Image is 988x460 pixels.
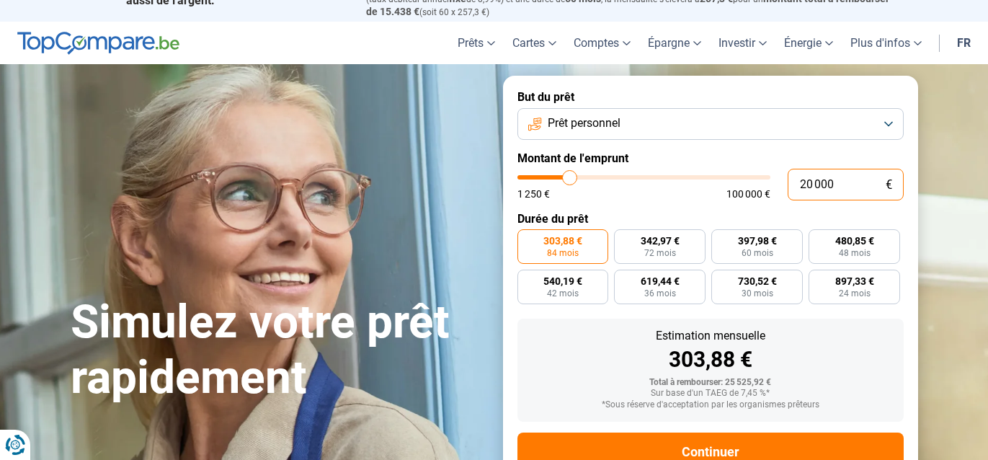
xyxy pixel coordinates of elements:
div: Sur base d'un TAEG de 7,45 %* [529,389,892,399]
a: Épargne [639,22,710,64]
h1: Simulez votre prêt rapidement [71,295,486,406]
span: 397,98 € [738,236,777,246]
span: 30 mois [742,289,773,298]
span: 100 000 € [726,189,770,199]
span: 1 250 € [517,189,550,199]
span: 897,33 € [835,276,874,286]
span: 72 mois [644,249,676,257]
a: Investir [710,22,775,64]
span: 303,88 € [543,236,582,246]
label: But du prêt [517,90,904,104]
span: 619,44 € [641,276,680,286]
a: Plus d'infos [842,22,930,64]
span: 730,52 € [738,276,777,286]
img: TopCompare [17,32,179,55]
span: 540,19 € [543,276,582,286]
a: Énergie [775,22,842,64]
span: Prêt personnel [548,115,620,131]
span: 342,97 € [641,236,680,246]
span: € [886,179,892,191]
span: 48 mois [839,249,871,257]
div: *Sous réserve d'acceptation par les organismes prêteurs [529,400,892,410]
div: Estimation mensuelle [529,330,892,342]
a: Comptes [565,22,639,64]
div: Total à rembourser: 25 525,92 € [529,378,892,388]
div: 303,88 € [529,349,892,371]
span: 480,85 € [835,236,874,246]
button: Prêt personnel [517,108,904,140]
a: Prêts [449,22,504,64]
a: fr [948,22,979,64]
label: Montant de l'emprunt [517,151,904,165]
span: 36 mois [644,289,676,298]
label: Durée du prêt [517,212,904,226]
span: 42 mois [547,289,579,298]
a: Cartes [504,22,565,64]
span: 84 mois [547,249,579,257]
span: 60 mois [742,249,773,257]
span: 24 mois [839,289,871,298]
